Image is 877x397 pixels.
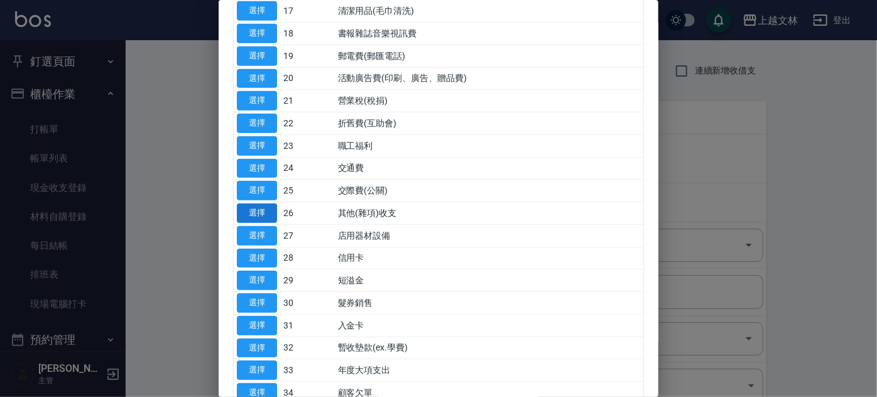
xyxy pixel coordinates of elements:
button: 選擇 [237,204,277,223]
td: 30 [280,292,335,315]
td: 暫收墊款(ex.學費) [335,337,643,359]
td: 20 [280,67,335,90]
td: 29 [280,269,335,292]
td: 27 [280,224,335,247]
td: 21 [280,90,335,112]
td: 31 [280,314,335,337]
td: 營業稅(稅捐) [335,90,643,112]
td: 書報雜誌音樂視訊費 [335,23,643,45]
button: 選擇 [237,24,277,43]
button: 選擇 [237,46,277,66]
td: 26 [280,202,335,225]
td: 33 [280,359,335,382]
button: 選擇 [237,69,277,89]
td: 髮券銷售 [335,292,643,315]
td: 18 [280,23,335,45]
td: 郵電費(郵匯電話) [335,45,643,67]
td: 職工福利 [335,134,643,157]
td: 交際費(公關) [335,180,643,202]
td: 信用卡 [335,247,643,269]
button: 選擇 [237,226,277,246]
td: 23 [280,134,335,157]
button: 選擇 [237,249,277,268]
td: 19 [280,45,335,67]
button: 選擇 [237,91,277,111]
button: 選擇 [237,181,277,200]
td: 入金卡 [335,314,643,337]
button: 選擇 [237,361,277,380]
button: 選擇 [237,339,277,358]
button: 選擇 [237,293,277,313]
td: 25 [280,180,335,202]
td: 折舊費(互助會) [335,112,643,135]
td: 活動廣告費(印刷、廣告、贈品費) [335,67,643,90]
td: 短溢金 [335,269,643,292]
button: 選擇 [237,271,277,290]
td: 32 [280,337,335,359]
button: 選擇 [237,1,277,21]
button: 選擇 [237,136,277,156]
td: 24 [280,157,335,180]
button: 選擇 [237,159,277,178]
td: 年度大項支出 [335,359,643,382]
td: 28 [280,247,335,269]
button: 選擇 [237,316,277,335]
td: 22 [280,112,335,135]
td: 店用器材設備 [335,224,643,247]
td: 交通費 [335,157,643,180]
td: 其他(雜項)收支 [335,202,643,225]
button: 選擇 [237,114,277,133]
